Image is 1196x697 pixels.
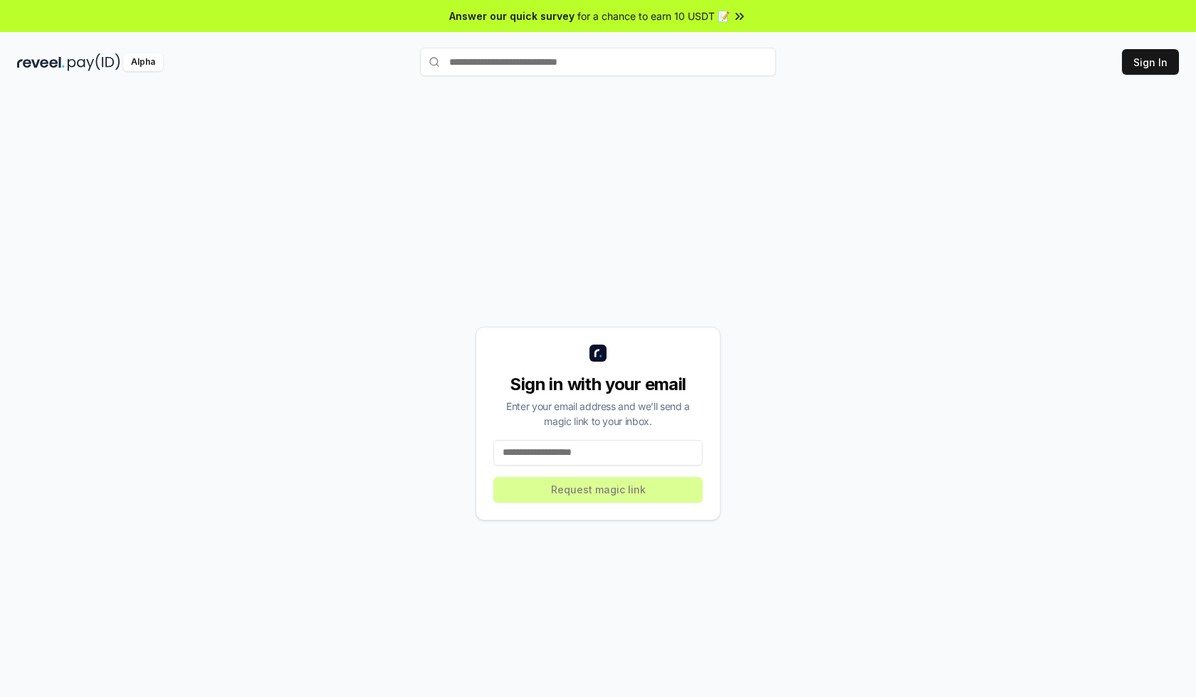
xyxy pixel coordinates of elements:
[123,53,163,71] div: Alpha
[589,345,607,362] img: logo_small
[449,9,575,23] span: Answer our quick survey
[17,53,65,71] img: reveel_dark
[493,373,703,396] div: Sign in with your email
[577,9,730,23] span: for a chance to earn 10 USDT 📝
[68,53,120,71] img: pay_id
[493,399,703,429] div: Enter your email address and we’ll send a magic link to your inbox.
[1122,49,1179,75] button: Sign In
